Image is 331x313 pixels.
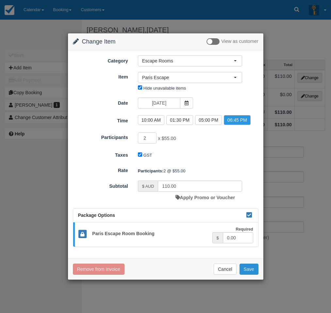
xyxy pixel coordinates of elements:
label: Rate [68,165,133,174]
small: $ [217,236,219,240]
label: 01:30 PM [166,115,193,125]
label: Time [68,115,133,124]
span: View as customer [221,39,258,44]
label: 06:45 PM [224,115,251,125]
button: Save [240,264,258,275]
input: Participants [138,132,157,144]
a: Paris Escape Room Booking Required $ [73,222,258,247]
span: Package Options [78,213,115,218]
label: 05:00 PM [195,115,222,125]
label: 10:00 AM [138,115,164,125]
label: Taxes [68,149,133,159]
span: x $55.00 [158,136,176,141]
strong: Required [236,227,253,232]
label: Category [68,55,133,64]
button: Paris Escape [138,72,242,83]
span: Escape Rooms [142,58,234,64]
label: Participants [68,132,133,141]
label: Subtotal [68,181,133,190]
label: GST [143,153,152,158]
div: 2 @ $55.00 [133,165,263,176]
label: Item [68,71,133,80]
button: Cancel [214,264,237,275]
label: Date [68,97,133,107]
small: $ AUD [142,184,154,189]
span: Change Item [82,38,116,45]
span: Paris Escape [142,74,234,81]
a: Apply Promo or Voucher [175,195,235,200]
strong: Participants [138,168,163,173]
button: Remove from Invoice [73,264,124,275]
button: Escape Rooms [138,55,242,66]
label: Hide unavailable items [143,86,186,91]
h5: Paris Escape Room Booking [87,231,212,236]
